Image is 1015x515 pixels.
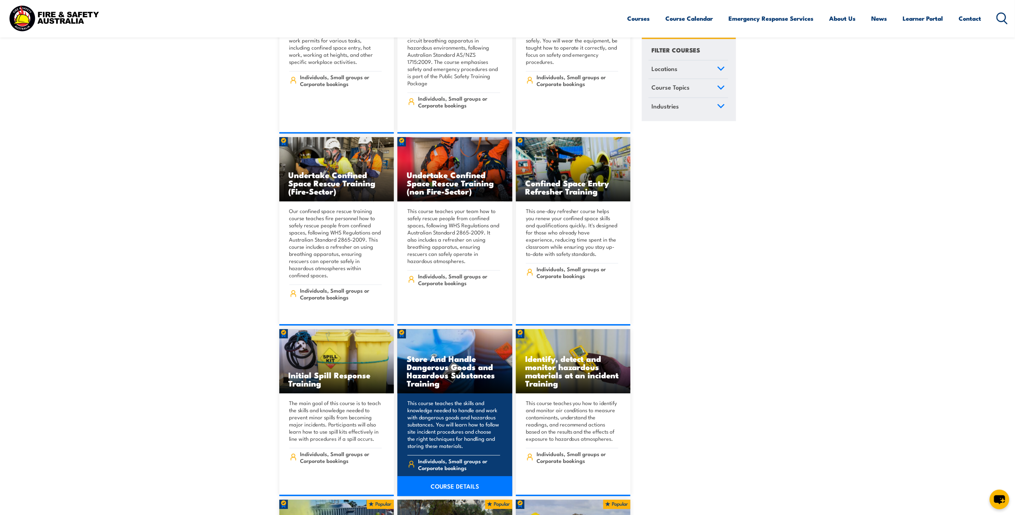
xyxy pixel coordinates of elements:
span: Individuals, Small groups or Corporate bookings [418,458,500,471]
span: Individuals, Small groups or Corporate bookings [418,95,500,108]
h3: Confined Space Entry Refresher Training [525,179,621,195]
p: The main goal of this course is to teach the skills and knowledge needed to prevent minor spills ... [289,399,382,442]
h3: Initial Spill Response Training [289,371,385,387]
p: In this course, participants will learn how to use breathing apparatus safely. You will wear the ... [526,22,619,65]
span: Individuals, Small groups or Corporate bookings [537,450,618,464]
span: Individuals, Small groups or Corporate bookings [300,287,382,301]
a: Course Calendar [666,9,713,28]
span: Individuals, Small groups or Corporate bookings [418,273,500,286]
p: Our nationally accredited training course is for anyone who needs to issue work permits for vario... [289,22,382,65]
a: Learner Portal [903,9,943,28]
a: Confined Space Entry Refresher Training [516,137,631,201]
h3: Identify, detect and monitor hazardous materials at an incident Training [525,354,621,387]
h3: Undertake Confined Space Rescue Training (non Fire-Sector) [407,171,503,195]
a: Course Topics [649,79,728,98]
p: This course teaches your team how to safely rescue people from confined spaces, following WHS Reg... [407,207,500,264]
img: Undertake Confined Space Rescue Training (non Fire-Sector) (2) [397,137,512,201]
span: Locations [652,64,678,74]
img: Undertake Confined Space Rescue (Fire-Sector) TRAINING [279,137,394,201]
a: Undertake Confined Space Rescue Training (non Fire-Sector) [397,137,512,201]
p: Our confined space rescue training course teaches fire personnel how to safely rescue people from... [289,207,382,279]
span: Course Topics [652,83,690,92]
a: Courses [628,9,650,28]
a: Industries [649,98,728,116]
a: Contact [959,9,981,28]
img: Identify, detect and monitor hazardous materials at an incident Training [516,329,631,393]
a: Emergency Response Services [729,9,814,28]
a: Initial Spill Response Training [279,329,394,393]
img: Confined Space Entry Training [516,137,631,201]
a: COURSE DETAILS [397,476,512,496]
span: Individuals, Small groups or Corporate bookings [300,74,382,87]
a: About Us [829,9,856,28]
p: In this course, you'll learn to select, wear, operate, and maintain open circuit breathing appara... [407,22,500,87]
a: Undertake Confined Space Rescue Training (Fire-Sector) [279,137,394,201]
span: Industries [652,101,679,111]
h4: FILTER COURSES [652,45,700,55]
button: chat-button [990,490,1009,509]
a: Store And Handle Dangerous Goods and Hazardous Substances Training [397,329,512,393]
img: Initial Spill Response [279,329,394,393]
p: This course teaches the skills and knowledge needed to handle and work with dangerous goods and h... [407,399,500,449]
p: This one-day refresher course helps you renew your confined space skills and qualifications quick... [526,207,619,257]
span: Individuals, Small groups or Corporate bookings [300,450,382,464]
img: Dangerous Goods [397,329,512,393]
h3: Undertake Confined Space Rescue Training (Fire-Sector) [289,171,385,195]
p: This course teaches you how to identify and monitor air conditions to measure contaminants, under... [526,399,619,442]
span: Individuals, Small groups or Corporate bookings [537,266,618,279]
a: News [872,9,887,28]
span: Individuals, Small groups or Corporate bookings [537,74,618,87]
h3: Store And Handle Dangerous Goods and Hazardous Substances Training [407,354,503,387]
a: Locations [649,60,728,79]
